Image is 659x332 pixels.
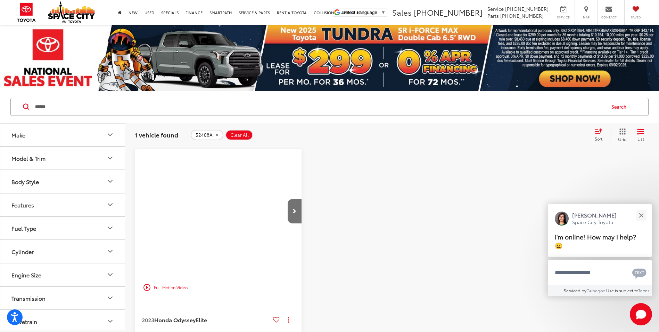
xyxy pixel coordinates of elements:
[106,200,114,209] div: Features
[106,131,114,139] div: Make
[135,131,178,139] span: 1 vehicle found
[142,316,270,324] a: 2023Honda OdysseyElite
[288,199,302,223] button: Next image
[11,318,37,325] div: Drivetrain
[106,270,114,279] div: Engine Size
[595,136,602,142] span: Sort
[591,128,610,142] button: Select sort value
[548,260,652,285] textarea: Type your message
[106,294,114,302] div: Transmission
[630,265,649,280] button: Chat with SMS
[381,10,386,15] span: ▼
[196,132,213,138] span: 52408A
[142,316,154,324] span: 2023
[106,224,114,232] div: Fuel Type
[0,147,125,169] button: Model & TrimModel & Trim
[487,5,504,12] span: Service
[555,232,636,250] span: I'm online! How may I help? 😀
[500,12,544,19] span: [PHONE_NUMBER]
[638,287,650,293] a: Terms
[343,10,377,15] span: Select Language
[106,154,114,162] div: Model & Trim
[154,316,196,324] span: Honda Odyssey
[634,208,649,223] button: Close
[11,201,34,208] div: Features
[11,295,46,301] div: Transmission
[11,178,39,185] div: Body Style
[0,263,125,286] button: Engine SizeEngine Size
[572,219,617,226] p: Space City Toyota
[414,7,483,18] span: [PHONE_NUMBER]
[487,12,499,19] span: Parts
[11,225,36,231] div: Fuel Type
[555,15,571,19] span: Service
[11,248,34,255] div: Cylinder
[630,303,652,325] button: Toggle Chat Window
[610,128,632,142] button: Grid View
[637,136,644,142] span: List
[282,314,295,326] button: Actions
[564,287,586,293] span: Serviced by
[606,287,638,293] span: Use is subject to
[586,287,606,293] a: Gubagoo.
[505,5,549,12] span: [PHONE_NUMBER]
[48,1,95,23] img: Space City Toyota
[601,15,617,19] span: Contact
[630,303,652,325] svg: Start Chat
[0,217,125,239] button: Fuel TypeFuel Type
[572,211,617,219] p: [PERSON_NAME]
[632,268,646,279] svg: Text
[0,287,125,309] button: TransmissionTransmission
[618,136,627,142] span: Grid
[605,98,636,116] button: Search
[106,177,114,185] div: Body Style
[343,10,386,15] a: Select Language​
[191,130,223,140] button: remove 52408A
[11,155,46,161] div: Model & Trim
[628,15,643,19] span: Saved
[196,316,207,324] span: Elite
[34,98,605,115] input: Search by Make, Model, or Keyword
[11,132,25,138] div: Make
[0,193,125,216] button: FeaturesFeatures
[230,132,249,138] span: Clear All
[578,15,594,19] span: Map
[0,124,125,146] button: MakeMake
[288,317,289,323] span: dropdown dots
[106,247,114,255] div: Cylinder
[548,204,652,296] div: Close[PERSON_NAME]Space City ToyotaI'm online! How may I help? 😀Type your messageChat with SMSSen...
[225,130,253,140] button: Clear All
[0,240,125,263] button: CylinderCylinder
[106,317,114,325] div: Drivetrain
[11,271,41,278] div: Engine Size
[392,7,412,18] span: Sales
[0,170,125,193] button: Body StyleBody Style
[632,128,649,142] button: List View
